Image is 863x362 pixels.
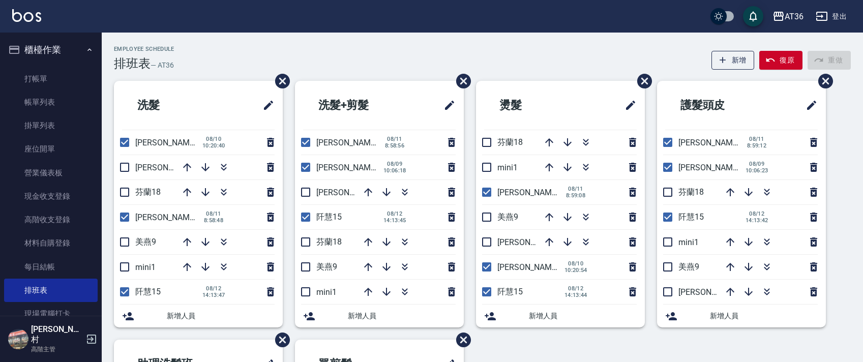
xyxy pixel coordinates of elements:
[476,305,645,327] div: 新增人員
[768,6,808,27] button: AT36
[4,137,98,161] a: 座位開單
[202,292,225,298] span: 14:13:47
[746,217,768,224] span: 14:13:42
[256,93,275,117] span: 修改班表的標題
[135,187,161,197] span: 芬蘭18
[135,262,156,272] span: mini1
[202,142,225,149] span: 10:20:40
[151,60,174,71] h6: — AT36
[665,87,770,124] h2: 護髮頭皮
[564,292,587,298] span: 14:13:44
[383,217,406,224] span: 14:13:45
[202,217,225,224] span: 8:58:48
[743,6,763,26] button: save
[167,311,275,321] span: 新增人員
[316,237,342,247] span: 芬蘭18
[4,208,98,231] a: 高階收支登錄
[812,7,851,26] button: 登出
[114,46,174,52] h2: Employee Schedule
[31,345,83,354] p: 高階主管
[497,262,563,272] span: [PERSON_NAME]6
[564,267,587,274] span: 10:20:54
[678,237,699,247] span: mini1
[122,87,216,124] h2: 洗髮
[630,66,653,96] span: 刪除班表
[114,305,283,327] div: 新增人員
[710,311,818,321] span: 新增人員
[529,311,637,321] span: 新增人員
[4,37,98,63] button: 櫃檯作業
[316,138,386,147] span: [PERSON_NAME]16
[497,237,568,247] span: [PERSON_NAME]11
[678,212,704,222] span: 阡慧15
[316,262,337,271] span: 美燕9
[4,67,98,90] a: 打帳單
[484,87,578,124] h2: 燙髮
[657,305,826,327] div: 新增人員
[4,231,98,255] a: 材料自購登錄
[564,192,587,199] span: 8:59:08
[746,161,768,167] span: 08/09
[746,167,768,174] span: 10:06:23
[678,163,744,172] span: [PERSON_NAME]6
[711,51,755,70] button: 新增
[497,287,523,296] span: 阡慧15
[678,262,699,271] span: 美燕9
[449,325,472,355] span: 刪除班表
[135,287,161,296] span: 阡慧15
[316,163,382,172] span: [PERSON_NAME]6
[383,167,406,174] span: 10:06:18
[12,9,41,22] img: Logo
[497,188,568,197] span: [PERSON_NAME]16
[4,302,98,325] a: 現場電腦打卡
[267,66,291,96] span: 刪除班表
[785,10,804,23] div: AT36
[114,56,151,71] h3: 排班表
[202,210,225,217] span: 08/11
[202,136,225,142] span: 08/10
[564,285,587,292] span: 08/12
[202,285,225,292] span: 08/12
[295,305,464,327] div: 新增人員
[678,187,704,197] span: 芬蘭18
[564,260,587,267] span: 08/10
[267,325,291,355] span: 刪除班表
[4,255,98,279] a: 每日結帳
[746,136,768,142] span: 08/11
[678,138,749,147] span: [PERSON_NAME]16
[746,142,768,149] span: 8:59:12
[383,161,406,167] span: 08/09
[799,93,818,117] span: 修改班表的標題
[437,93,456,117] span: 修改班表的標題
[383,136,406,142] span: 08/11
[135,237,156,247] span: 美燕9
[316,188,386,197] span: [PERSON_NAME]11
[618,93,637,117] span: 修改班表的標題
[497,137,523,147] span: 芬蘭18
[678,287,749,297] span: [PERSON_NAME]11
[564,186,587,192] span: 08/11
[135,138,201,147] span: [PERSON_NAME]6
[4,185,98,208] a: 現金收支登錄
[759,51,802,70] button: 復原
[303,87,410,124] h2: 洗髮+剪髮
[8,329,28,349] img: Person
[4,161,98,185] a: 營業儀表板
[4,90,98,114] a: 帳單列表
[135,213,205,222] span: [PERSON_NAME]16
[497,163,518,172] span: mini1
[383,210,406,217] span: 08/12
[811,66,835,96] span: 刪除班表
[383,142,406,149] span: 8:58:56
[348,311,456,321] span: 新增人員
[316,212,342,222] span: 阡慧15
[135,163,205,172] span: [PERSON_NAME]11
[497,212,518,222] span: 美燕9
[4,114,98,137] a: 掛單列表
[31,324,83,345] h5: [PERSON_NAME]村
[746,210,768,217] span: 08/12
[449,66,472,96] span: 刪除班表
[4,279,98,302] a: 排班表
[316,287,337,297] span: mini1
